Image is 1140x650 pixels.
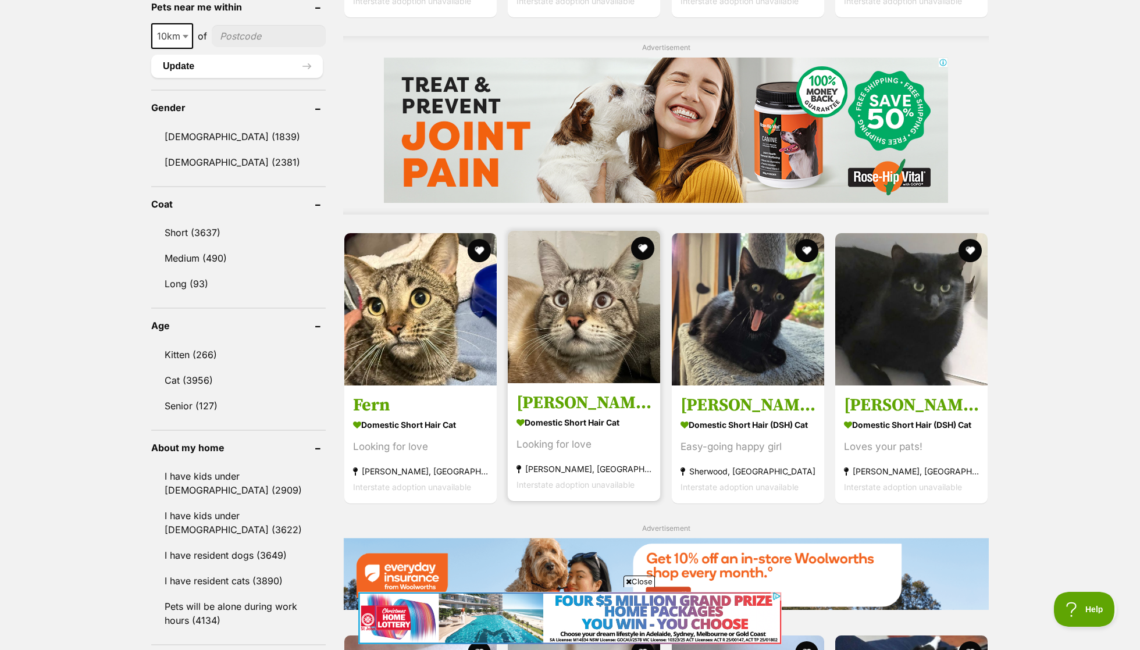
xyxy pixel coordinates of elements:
[151,150,326,174] a: [DEMOGRAPHIC_DATA] (2381)
[642,524,690,533] span: Advertisement
[151,569,326,593] a: I have resident cats (3890)
[844,481,962,491] span: Interstate adoption unavailable
[198,29,207,43] span: of
[353,463,488,478] strong: [PERSON_NAME], [GEOGRAPHIC_DATA]
[508,383,660,501] a: [PERSON_NAME] Domestic Short Hair Cat Looking for love [PERSON_NAME], [GEOGRAPHIC_DATA] Interstat...
[212,25,326,47] input: postcode
[151,199,326,209] header: Coat
[151,464,326,502] a: I have kids under [DEMOGRAPHIC_DATA] (2909)
[681,416,815,433] strong: Domestic Short Hair (DSH) Cat
[835,233,988,385] img: Henry - Domestic Short Hair (DSH) Cat
[959,239,982,262] button: favourite
[516,460,651,476] strong: [PERSON_NAME], [GEOGRAPHIC_DATA]
[343,538,989,609] img: Everyday Insurance promotional banner
[151,368,326,392] a: Cat (3956)
[353,438,488,454] div: Looking for love
[151,442,326,453] header: About my home
[151,503,326,542] a: I have kids under [DEMOGRAPHIC_DATA] (3622)
[344,233,497,385] img: Fern - Domestic Short Hair Cat
[151,342,326,367] a: Kitten (266)
[151,594,326,633] a: Pets will be alone during work hours (4134)
[151,23,193,49] span: 10km
[844,438,979,454] div: Loves your pats!
[516,436,651,452] div: Looking for love
[516,479,635,489] span: Interstate adoption unavailable
[151,246,326,270] a: Medium (490)
[468,239,491,262] button: favourite
[384,58,948,203] iframe: Advertisement
[353,416,488,433] strong: Domestic Short Hair Cat
[358,592,782,644] iframe: Advertisement
[151,543,326,567] a: I have resident dogs (3649)
[681,463,815,478] strong: Sherwood, [GEOGRAPHIC_DATA]
[681,394,815,416] h3: [PERSON_NAME]
[343,36,989,215] div: Advertisement
[632,237,655,260] button: favourite
[151,55,323,78] button: Update
[844,394,979,416] h3: [PERSON_NAME]
[151,394,326,418] a: Senior (127)
[1054,592,1117,627] iframe: Help Scout Beacon - Open
[672,385,824,503] a: [PERSON_NAME] Domestic Short Hair (DSH) Cat Easy-going happy girl Sherwood, [GEOGRAPHIC_DATA] Int...
[152,28,192,44] span: 10km
[151,220,326,245] a: Short (3637)
[344,385,497,503] a: Fern Domestic Short Hair Cat Looking for love [PERSON_NAME], [GEOGRAPHIC_DATA] Interstate adoptio...
[835,385,988,503] a: [PERSON_NAME] Domestic Short Hair (DSH) Cat Loves your pats! [PERSON_NAME], [GEOGRAPHIC_DATA] Int...
[672,233,824,385] img: Polly - Domestic Short Hair (DSH) Cat
[353,481,471,491] span: Interstate adoption unavailable
[151,272,326,296] a: Long (93)
[795,239,818,262] button: favourite
[844,416,979,433] strong: Domestic Short Hair (DSH) Cat
[343,538,989,612] a: Everyday Insurance promotional banner
[681,438,815,454] div: Easy-going happy girl
[151,2,326,12] header: Pets near me within
[151,102,326,113] header: Gender
[508,231,660,383] img: Carter - Domestic Short Hair Cat
[844,463,979,478] strong: [PERSON_NAME], [GEOGRAPHIC_DATA]
[516,413,651,430] strong: Domestic Short Hair Cat
[151,124,326,149] a: [DEMOGRAPHIC_DATA] (1839)
[681,481,799,491] span: Interstate adoption unavailable
[353,394,488,416] h3: Fern
[624,576,655,587] span: Close
[516,391,651,413] h3: [PERSON_NAME]
[151,320,326,331] header: Age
